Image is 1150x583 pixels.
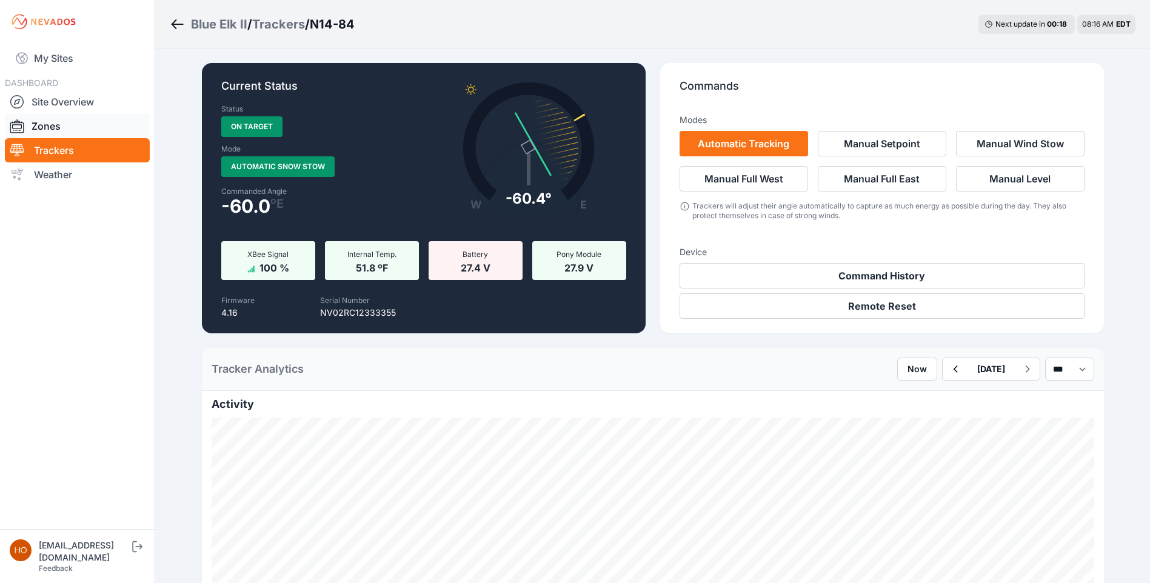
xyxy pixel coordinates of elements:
span: 27.9 V [564,259,593,274]
a: Site Overview [5,90,150,114]
span: / [305,16,310,33]
span: 51.8 ºF [356,259,388,274]
span: / [247,16,252,33]
label: Mode [221,144,241,154]
span: XBee Signal [247,250,289,259]
button: Command History [680,263,1085,288]
h3: Device [680,246,1085,258]
button: Remote Reset [680,293,1085,319]
button: Manual Full West [680,166,808,192]
span: Battery [463,250,488,259]
span: 08:16 AM [1082,19,1114,28]
a: Trackers [252,16,305,33]
span: Pony Module [557,250,601,259]
label: Commanded Angle [221,187,416,196]
p: 4.16 [221,307,255,319]
h2: Activity [212,396,1094,413]
button: Manual Full East [818,166,946,192]
button: Manual Wind Stow [956,131,1085,156]
a: Trackers [5,138,150,162]
span: º E [270,199,284,208]
span: Internal Temp. [347,250,396,259]
button: Manual Setpoint [818,131,946,156]
span: Next update in [995,19,1045,28]
nav: Breadcrumb [170,8,355,40]
span: Automatic Snow Stow [221,156,335,177]
button: Now [897,358,937,381]
div: 00 : 18 [1047,19,1069,29]
p: NV02RC12333355 [320,307,396,319]
button: Manual Level [956,166,1085,192]
p: Current Status [221,78,626,104]
button: [DATE] [968,358,1015,380]
label: Serial Number [320,296,370,305]
a: Feedback [39,564,73,573]
span: On Target [221,116,282,137]
button: Automatic Tracking [680,131,808,156]
img: Nevados [10,12,78,32]
span: 100 % [259,259,289,274]
p: Commands [680,78,1085,104]
span: 27.4 V [461,259,490,274]
a: Blue Elk II [191,16,247,33]
h3: Modes [680,114,707,126]
span: DASHBOARD [5,78,58,88]
a: My Sites [5,44,150,73]
a: Zones [5,114,150,138]
label: Status [221,104,243,114]
h2: Tracker Analytics [212,361,304,378]
span: -60.0 [221,199,270,213]
div: [EMAIL_ADDRESS][DOMAIN_NAME] [39,539,130,564]
h3: N14-84 [310,16,355,33]
span: EDT [1116,19,1131,28]
label: Firmware [221,296,255,305]
a: Weather [5,162,150,187]
img: horsepowersolar@invenergy.com [10,539,32,561]
div: Trackers will adjust their angle automatically to capture as much energy as possible during the d... [692,201,1084,221]
div: -60.4° [506,189,552,208]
